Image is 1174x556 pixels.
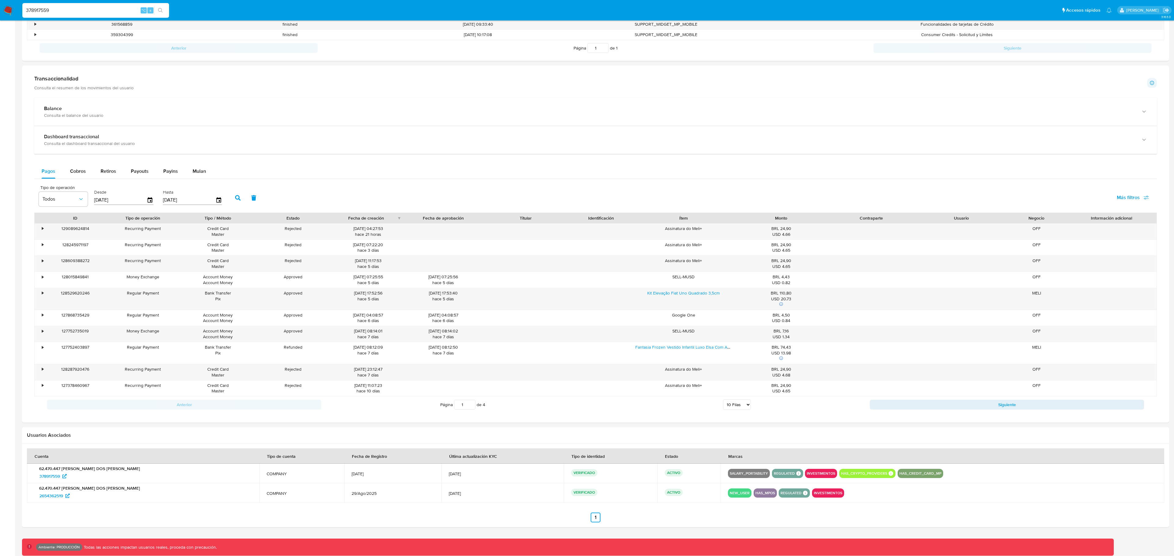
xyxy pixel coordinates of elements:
[374,19,582,29] div: [DATE] 09:33:40
[582,30,750,40] div: SUPPORT_WIDGET_MP_MOBILE
[1163,7,1169,13] a: Salir
[40,43,318,53] button: Anterior
[39,546,80,548] p: Ambiente: PRODUCCIÓN
[35,32,36,38] div: •
[374,30,582,40] div: [DATE] 10:17:08
[1066,7,1100,13] span: Accesos rápidos
[574,43,618,53] span: Página de
[154,6,167,15] button: search-icon
[35,21,36,27] div: •
[82,544,217,550] p: Todas las acciones impactan usuarios reales, proceda con precaución.
[206,30,374,40] div: finished
[1106,8,1112,13] a: Notificaciones
[1161,14,1171,19] span: 3.163.0
[150,7,151,13] span: s
[206,19,374,29] div: finished
[750,30,1164,40] div: Consumer Credits - Solicitud y Límites
[582,19,750,29] div: SUPPORT_WIDGET_MP_MOBILE
[1126,7,1161,13] p: leandrojossue.ramirez@mercadolibre.com.co
[27,432,1164,438] h2: Usuarios Asociados
[873,43,1151,53] button: Siguiente
[38,30,206,40] div: 359304399
[38,19,206,29] div: 361568859
[616,45,618,51] span: 1
[22,6,169,14] input: Buscar usuario o caso...
[750,19,1164,29] div: Funcionalidades de tarjetas de Crédito
[141,7,146,13] span: ⌥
